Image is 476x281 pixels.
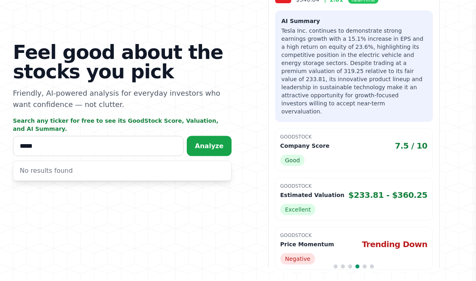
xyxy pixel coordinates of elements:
span: Go to slide 6 [370,265,374,269]
p: Price Momentum [280,241,334,249]
span: Go to slide 5 [363,265,367,269]
p: GoodStock [280,183,428,190]
p: GoodStock [280,233,428,239]
h1: Feel good about the stocks you pick [13,42,232,81]
p: Friendly, AI-powered analysis for everyday investors who want confidence — not clutter. [13,88,232,110]
p: Search any ticker for free to see its GoodStock Score, Valuation, and AI Summary. [13,117,232,133]
p: GoodStock [280,134,428,140]
span: Go to slide 1 [334,265,338,269]
span: Go to slide 4 [355,265,359,269]
button: Analyze [187,136,232,156]
span: Trending Down [362,239,427,250]
span: Go to slide 2 [341,265,345,269]
p: Tesla Inc. continues to demonstrate strong earnings growth with a 15.1% increase in EPS and a hig... [282,27,426,116]
span: Good [280,155,305,166]
span: 7.5 / 10 [395,140,428,152]
h3: AI Summary [282,17,426,25]
span: Go to slide 3 [348,265,352,269]
span: Negative [280,254,315,265]
span: $233.81 - $360.25 [349,190,428,201]
p: Estimated Valuation [280,191,344,199]
p: Company Score [280,142,330,150]
span: Analyze [195,142,223,150]
span: Excellent [280,204,316,216]
div: No results found [13,161,231,181]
